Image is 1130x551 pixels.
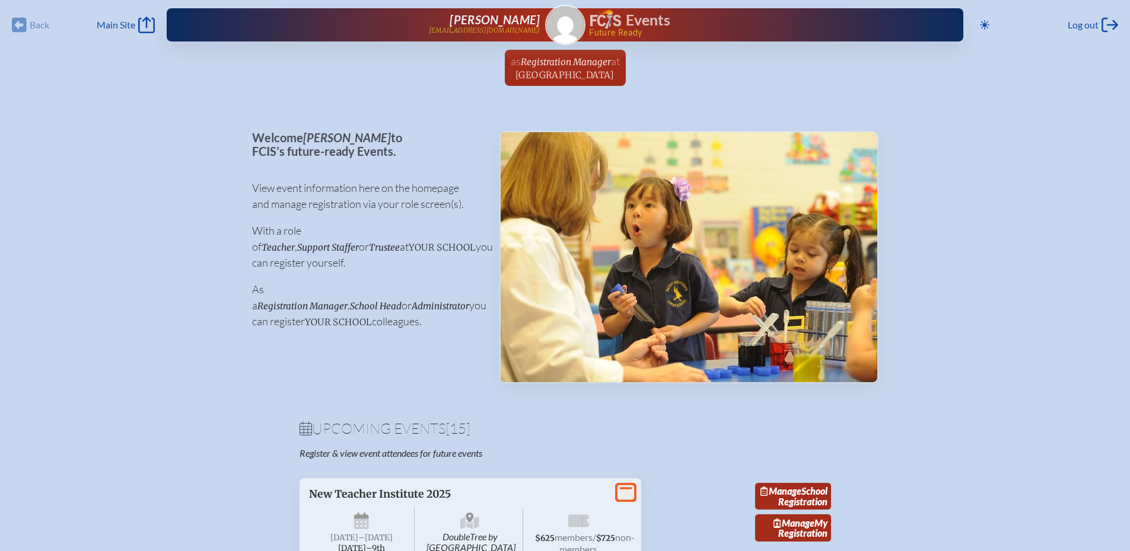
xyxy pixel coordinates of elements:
[205,13,540,37] a: [PERSON_NAME][EMAIL_ADDRESS][DOMAIN_NAME]
[305,316,372,328] span: your school
[611,55,620,68] span: at
[546,6,584,44] img: Gravatar
[755,514,831,542] a: ManageMy Registration
[774,517,814,528] span: Manage
[369,242,400,253] span: Trustee
[545,5,585,45] a: Gravatar
[511,55,521,68] span: as
[300,447,613,459] p: Register & view event attendees for future events
[760,485,801,496] span: Manage
[535,533,555,543] span: $625
[303,130,391,145] span: [PERSON_NAME]
[589,28,925,37] span: Future Ready
[515,69,615,81] span: [GEOGRAPHIC_DATA]
[252,281,480,329] p: As a , or you can register colleagues.
[350,300,402,312] span: School Head
[555,531,593,543] span: members
[1068,19,1099,31] span: Log out
[330,533,358,543] span: [DATE]
[445,419,470,437] span: [15]
[521,56,611,68] span: Registration Manager
[97,19,135,31] span: Main Site
[755,483,831,510] a: ManageSchool Registration
[429,27,540,34] p: [EMAIL_ADDRESS][DOMAIN_NAME]
[501,132,877,382] img: Events
[262,242,295,253] span: Teacher
[506,50,625,86] a: asRegistration Managerat[GEOGRAPHIC_DATA]
[257,300,348,312] span: Registration Manager
[409,242,476,253] span: your school
[309,488,451,501] span: New Teacher Institute 2025
[412,300,469,312] span: Administrator
[450,12,540,27] span: [PERSON_NAME]
[358,533,393,543] span: –[DATE]
[596,533,615,543] span: $725
[300,421,831,435] h1: Upcoming Events
[252,223,480,271] p: With a role of , or at you can register yourself.
[252,131,480,158] p: Welcome to FCIS’s future-ready Events.
[252,180,480,212] p: View event information here on the homepage and manage registration via your role screen(s).
[590,9,926,37] div: FCIS Events — Future ready
[97,17,155,33] a: Main Site
[297,242,359,253] span: Support Staffer
[593,531,596,543] span: /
